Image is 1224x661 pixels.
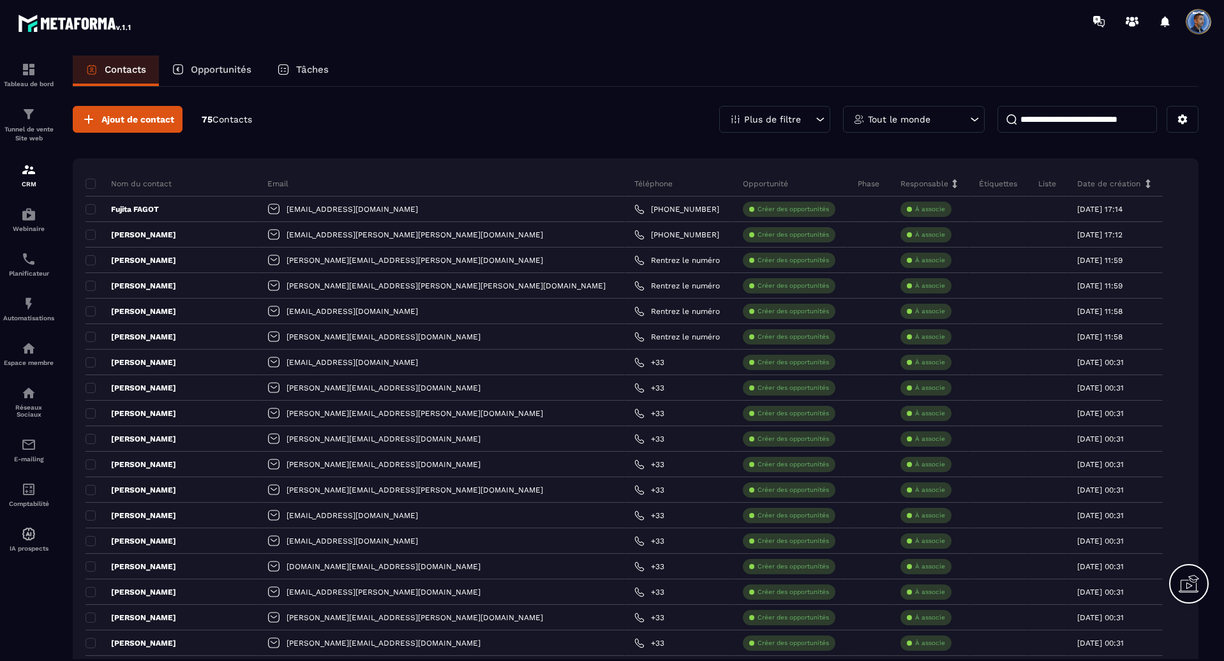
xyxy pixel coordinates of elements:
[1077,639,1124,648] p: [DATE] 00:31
[634,485,664,495] a: +33
[1077,281,1123,290] p: [DATE] 11:59
[758,511,829,520] p: Créer des opportunités
[758,486,829,494] p: Créer des opportunités
[1077,358,1124,367] p: [DATE] 00:31
[915,613,945,622] p: À associe
[86,357,176,368] p: [PERSON_NAME]
[86,510,176,521] p: [PERSON_NAME]
[3,125,54,143] p: Tunnel de vente Site web
[86,434,176,444] p: [PERSON_NAME]
[758,639,829,648] p: Créer des opportunités
[758,460,829,469] p: Créer des opportunités
[3,181,54,188] p: CRM
[191,64,251,75] p: Opportunités
[3,427,54,472] a: emailemailE-mailing
[915,205,945,214] p: À associe
[3,331,54,376] a: automationsautomationsEspace membre
[3,225,54,232] p: Webinaire
[3,270,54,277] p: Planificateur
[86,638,176,648] p: [PERSON_NAME]
[21,251,36,267] img: scheduler
[3,52,54,97] a: formationformationTableau de bord
[86,383,176,393] p: [PERSON_NAME]
[3,545,54,552] p: IA prospects
[21,207,36,222] img: automations
[3,404,54,418] p: Réseaux Sociaux
[915,383,945,392] p: À associe
[915,281,945,290] p: À associe
[86,306,176,316] p: [PERSON_NAME]
[86,587,176,597] p: [PERSON_NAME]
[86,281,176,291] p: [PERSON_NAME]
[3,376,54,427] a: social-networksocial-networkRéseaux Sociaux
[915,639,945,648] p: À associe
[634,613,664,623] a: +33
[86,613,176,623] p: [PERSON_NAME]
[979,179,1017,189] p: Étiquettes
[1077,307,1123,316] p: [DATE] 11:58
[1077,511,1124,520] p: [DATE] 00:31
[86,230,176,240] p: [PERSON_NAME]
[915,511,945,520] p: À associe
[3,456,54,463] p: E-mailing
[634,383,664,393] a: +33
[1077,486,1124,494] p: [DATE] 00:31
[1077,332,1123,341] p: [DATE] 11:58
[3,359,54,366] p: Espace membre
[21,526,36,542] img: automations
[900,179,948,189] p: Responsable
[3,286,54,331] a: automationsautomationsAutomatisations
[202,114,252,126] p: 75
[1077,537,1124,546] p: [DATE] 00:31
[296,64,329,75] p: Tâches
[1077,256,1123,265] p: [DATE] 11:59
[634,434,664,444] a: +33
[915,256,945,265] p: À associe
[634,536,664,546] a: +33
[21,482,36,497] img: accountant
[1077,409,1124,418] p: [DATE] 00:31
[758,307,829,316] p: Créer des opportunités
[915,460,945,469] p: À associe
[21,341,36,356] img: automations
[915,486,945,494] p: À associe
[159,56,264,86] a: Opportunités
[1077,434,1124,443] p: [DATE] 00:31
[1077,205,1123,214] p: [DATE] 17:14
[634,408,664,419] a: +33
[1077,460,1124,469] p: [DATE] 00:31
[634,638,664,648] a: +33
[1077,562,1124,571] p: [DATE] 00:31
[1038,179,1056,189] p: Liste
[743,179,788,189] p: Opportunité
[86,179,172,189] p: Nom du contact
[21,437,36,452] img: email
[915,332,945,341] p: À associe
[73,106,183,133] button: Ajout de contact
[3,242,54,286] a: schedulerschedulerPlanificateur
[915,230,945,239] p: À associe
[86,459,176,470] p: [PERSON_NAME]
[86,204,159,214] p: Fujita FAGOT
[3,197,54,242] a: automationsautomationsWebinaire
[21,162,36,177] img: formation
[86,561,176,572] p: [PERSON_NAME]
[1077,588,1124,597] p: [DATE] 00:31
[915,409,945,418] p: À associe
[634,510,664,521] a: +33
[758,613,829,622] p: Créer des opportunités
[3,500,54,507] p: Comptabilité
[758,409,829,418] p: Créer des opportunités
[868,115,930,124] p: Tout le monde
[264,56,341,86] a: Tâches
[21,296,36,311] img: automations
[758,383,829,392] p: Créer des opportunités
[915,537,945,546] p: À associe
[21,62,36,77] img: formation
[634,587,664,597] a: +33
[86,485,176,495] p: [PERSON_NAME]
[1077,230,1123,239] p: [DATE] 17:12
[758,434,829,443] p: Créer des opportunités
[915,307,945,316] p: À associe
[3,472,54,517] a: accountantaccountantComptabilité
